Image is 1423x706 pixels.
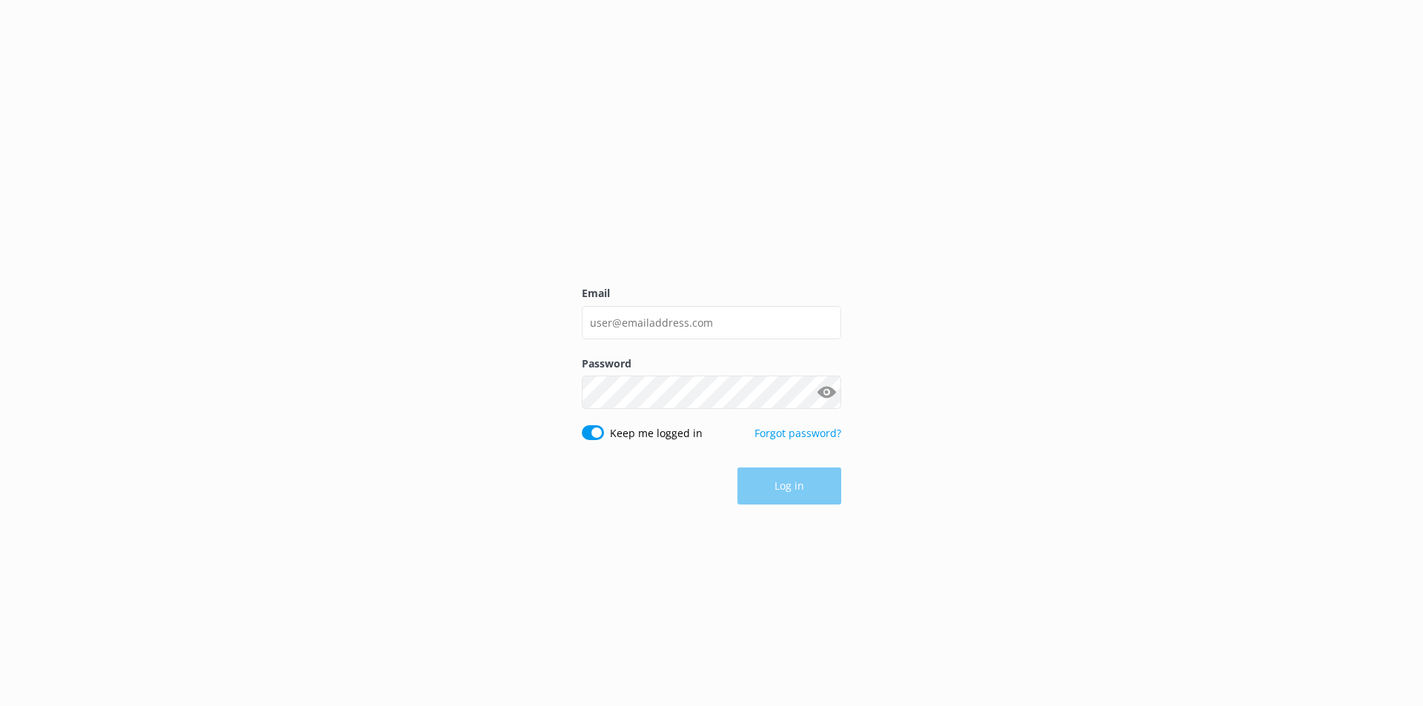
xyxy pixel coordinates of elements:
label: Keep me logged in [610,425,703,442]
input: user@emailaddress.com [582,306,841,339]
label: Password [582,356,841,372]
a: Forgot password? [754,426,841,440]
label: Email [582,285,841,302]
button: Show password [812,378,841,407]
